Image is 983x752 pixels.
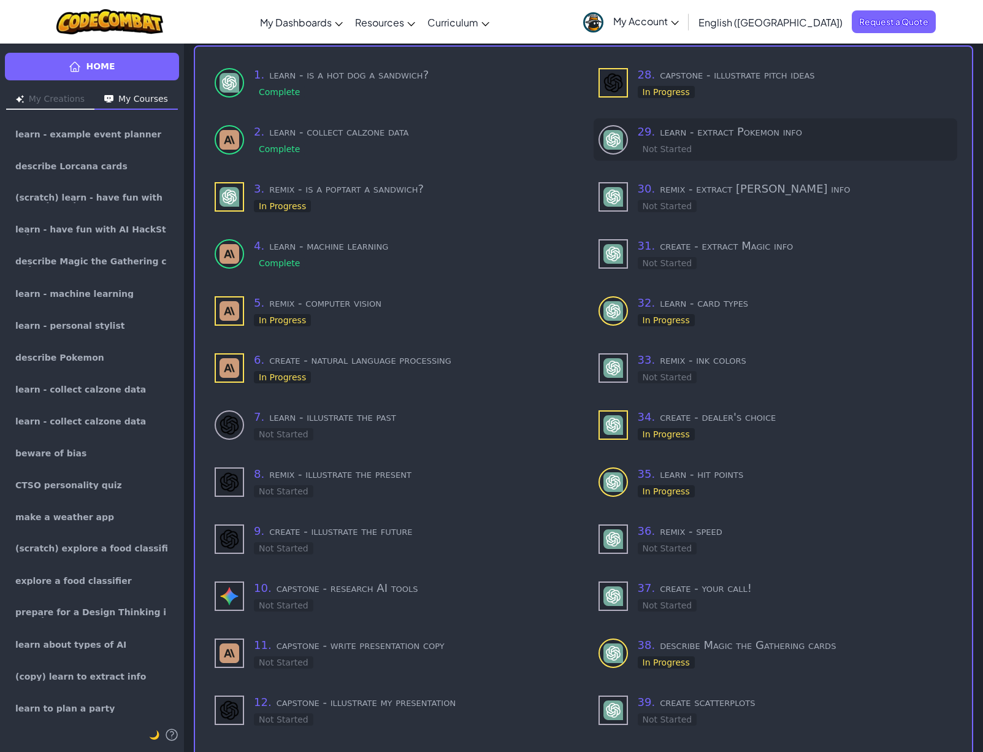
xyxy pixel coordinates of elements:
a: My Dashboards [254,6,349,39]
h3: capstone - write presentation copy [254,637,569,654]
span: describe Pokemon [15,353,104,362]
a: CTSO personality quiz [5,470,179,500]
span: 35 . [638,467,656,480]
div: learn to use - GPT-4 (Not Started) [594,118,958,161]
div: Not Started [638,257,697,269]
div: use - Claude (In Progress) [210,347,574,389]
div: Not Started [638,143,697,155]
img: GPT-4 [603,643,623,663]
span: explore a food classifier [15,577,132,585]
span: 12 . [254,696,272,708]
img: Claude [220,301,239,321]
a: beware of bias [5,439,179,468]
img: DALL-E 3 [220,700,239,720]
div: Not Started [254,542,313,554]
h3: remix - ink colors [638,351,953,369]
span: 7 . [254,410,264,423]
a: learn - have fun with AI HackStack [5,215,179,245]
h3: create scatterplots [638,694,953,711]
div: In Progress [254,371,311,383]
span: Curriculum [427,16,478,29]
img: GPT-4 [220,187,239,207]
h3: learn - is a hot dog a sandwich? [254,66,569,83]
div: use - GPT-4 (Not Started) [594,518,958,560]
div: use - Gemini (Not Started) [210,575,574,617]
h3: learn - card types [638,294,953,312]
span: 29 . [638,125,656,138]
span: 6 . [254,353,264,366]
span: describe Magic the Gathering cards [15,257,169,267]
div: use - DALL-E 3 (In Progress) [594,61,958,104]
div: Not Started [638,599,697,612]
div: Not Started [254,599,313,612]
span: 2 . [254,125,264,138]
a: Request a Quote [852,10,936,33]
div: In Progress [638,428,695,440]
span: 30 . [638,182,656,195]
a: describe Magic the Gathering cards [5,247,179,277]
a: learn - machine learning [5,279,179,309]
div: Not Started [254,656,313,669]
div: Not Started [638,371,697,383]
span: 9 . [254,524,264,537]
img: GPT-4 [220,73,239,93]
h3: remix - illustrate the present [254,466,569,483]
span: learn - collect calzone data [15,417,146,426]
a: My Account [577,2,685,41]
h3: create - your call! [638,580,953,597]
h3: learn - extract Pokemon info [638,123,953,140]
img: Icon [104,95,113,103]
div: learn to use - Claude (Complete) [210,118,574,161]
span: (scratch) learn - have fun with AI HackStack [15,193,169,203]
img: GPT-4 [603,586,623,606]
img: GPT-4 [603,187,623,207]
img: GPT-4 [603,358,623,378]
button: 🌙 [149,727,159,742]
div: use - DALL-E 3 (Not Started) [210,461,574,503]
a: CodeCombat logo [56,9,164,34]
div: Not Started [254,485,313,497]
div: use - GPT-4 (Not Started) [594,347,958,389]
a: (copy) learn to extract info [5,662,179,691]
a: (scratch) explore a food classifier [5,534,179,564]
div: learn to use - GPT-4 (In Progress) [594,290,958,332]
img: GPT-4 [603,529,623,549]
span: learn about types of AI [15,640,126,649]
span: learn - example event planner [15,130,161,139]
a: learn to plan a party [5,694,179,723]
img: GPT-4 [603,244,623,264]
span: learn - collect calzone data [15,385,146,394]
img: GPT-4 [603,130,623,150]
img: DALL-E 3 [220,472,239,492]
a: describe Pokemon [5,343,179,372]
img: GPT-4 [603,415,623,435]
div: Complete [254,86,305,98]
span: describe Lorcana cards [15,162,128,171]
h3: remix - computer vision [254,294,569,312]
span: 11 . [254,639,272,651]
span: (scratch) explore a food classifier [15,544,169,554]
div: use - GPT-4 (In Progress) [210,175,574,218]
h3: capstone - research AI tools [254,580,569,597]
a: describe Lorcana cards [5,152,179,181]
span: (copy) learn to extract info [15,672,146,681]
div: learn to use - GPT-4 (In Progress) [594,632,958,674]
h3: create - illustrate the future [254,523,569,540]
h3: learn - illustrate the past [254,409,569,426]
span: beware of bias [15,449,86,458]
h3: create - natural language processing [254,351,569,369]
h3: describe Magic the Gathering cards [638,637,953,654]
div: learn to use - DALL-E 3 (Not Started) [210,404,574,446]
div: Not Started [638,713,697,726]
div: learn to use - Claude (Complete) [210,232,574,275]
img: Claude [220,244,239,264]
a: English ([GEOGRAPHIC_DATA]) [692,6,849,39]
span: learn to plan a party [15,704,115,713]
button: My Creations [6,90,94,110]
span: 4 . [254,239,264,252]
div: Complete [254,257,305,269]
span: 36 . [638,524,656,537]
h3: remix - extract [PERSON_NAME] info [638,180,953,198]
span: learn - personal stylist [15,321,124,330]
div: In Progress [254,314,311,326]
